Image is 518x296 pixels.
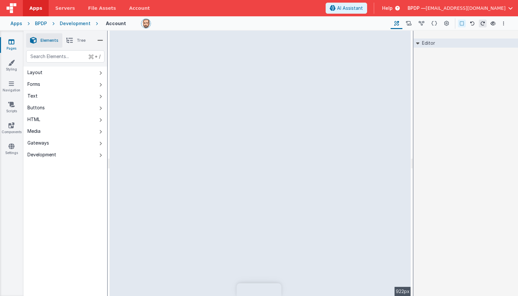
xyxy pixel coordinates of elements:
div: 922px [395,287,411,296]
span: Servers [55,5,75,11]
div: Forms [27,81,40,87]
div: BPDP [35,20,47,27]
button: Options [500,20,508,27]
button: Buttons [24,102,107,114]
button: Forms [24,78,107,90]
div: Buttons [27,104,45,111]
div: --> [110,31,411,296]
div: Media [27,128,40,134]
div: Gateways [27,140,49,146]
h2: Editor [419,39,435,48]
button: AI Assistant [326,3,367,14]
span: Elements [40,38,58,43]
span: BPDP — [408,5,426,11]
button: BPDP — [EMAIL_ADDRESS][DOMAIN_NAME] [408,5,513,11]
div: Layout [27,69,42,76]
button: HTML [24,114,107,125]
span: + / [89,50,101,63]
div: Text [27,93,38,99]
button: Gateways [24,137,107,149]
span: [EMAIL_ADDRESS][DOMAIN_NAME] [426,5,506,11]
button: Media [24,125,107,137]
div: Development [60,20,90,27]
div: Development [27,151,56,158]
div: HTML [27,116,40,123]
button: Layout [24,67,107,78]
span: AI Assistant [337,5,363,11]
span: Apps [29,5,42,11]
h4: Account [106,21,126,26]
button: Text [24,90,107,102]
img: 75c0bc63b3a35de0e36ec8009b6401ad [141,19,151,28]
span: File Assets [88,5,116,11]
span: Help [382,5,393,11]
input: Search Elements... [26,50,105,63]
span: Tree [77,38,86,43]
div: Apps [10,20,22,27]
button: Development [24,149,107,161]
